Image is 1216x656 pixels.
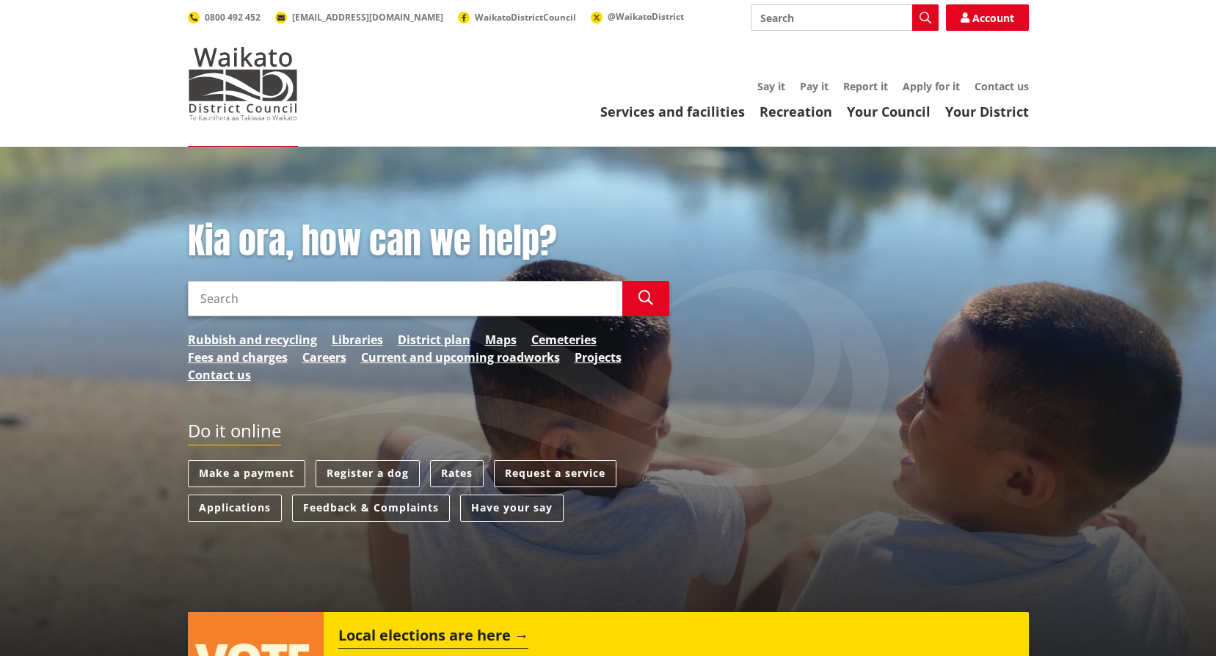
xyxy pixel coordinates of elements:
h2: Local elections are here [338,627,528,649]
a: Libraries [332,331,383,349]
a: Rates [430,460,484,487]
a: Contact us [975,79,1029,93]
input: Search input [751,4,939,31]
a: Contact us [188,366,251,384]
a: Request a service [494,460,616,487]
a: 0800 492 452 [188,11,261,23]
a: Maps [485,331,517,349]
a: Careers [302,349,346,366]
a: @WaikatoDistrict [591,10,684,23]
a: Report it [843,79,888,93]
a: Your Council [847,103,931,120]
a: Account [946,4,1029,31]
a: Apply for it [903,79,960,93]
a: Rubbish and recycling [188,331,317,349]
span: [EMAIL_ADDRESS][DOMAIN_NAME] [292,11,443,23]
a: Make a payment [188,460,305,487]
a: Applications [188,495,282,522]
h2: Do it online [188,420,281,446]
a: Have your say [460,495,564,522]
span: WaikatoDistrictCouncil [475,11,576,23]
span: @WaikatoDistrict [608,10,684,23]
a: Fees and charges [188,349,288,366]
img: Waikato District Council - Te Kaunihera aa Takiwaa o Waikato [188,47,298,120]
input: Search input [188,281,622,316]
span: 0800 492 452 [205,11,261,23]
a: Pay it [800,79,829,93]
a: Services and facilities [600,103,745,120]
a: District plan [398,331,470,349]
a: Your District [945,103,1029,120]
a: Register a dog [316,460,420,487]
a: Projects [575,349,622,366]
a: [EMAIL_ADDRESS][DOMAIN_NAME] [275,11,443,23]
a: Feedback & Complaints [292,495,450,522]
a: Current and upcoming roadworks [361,349,560,366]
a: Say it [757,79,785,93]
h1: Kia ora, how can we help? [188,220,669,263]
a: WaikatoDistrictCouncil [458,11,576,23]
a: Recreation [760,103,832,120]
a: Cemeteries [531,331,597,349]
